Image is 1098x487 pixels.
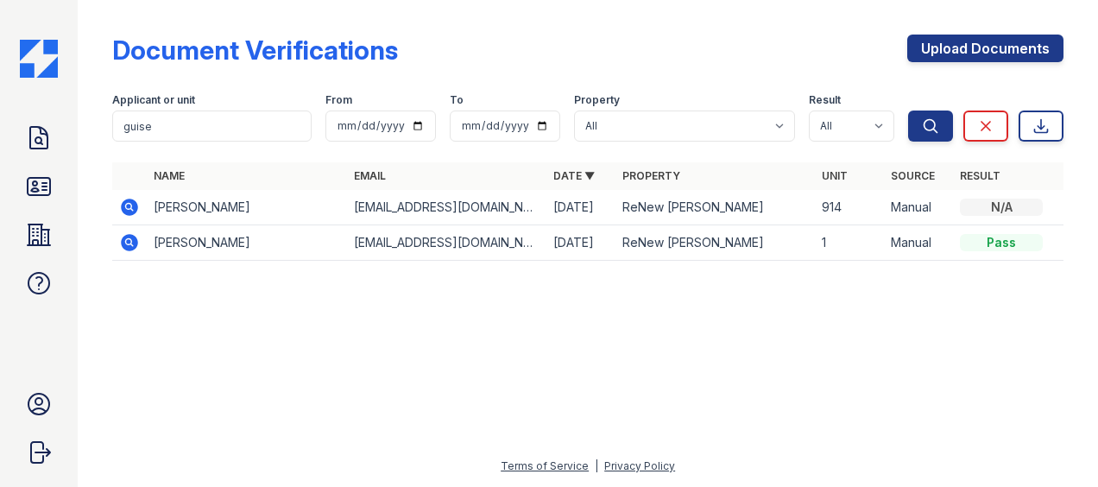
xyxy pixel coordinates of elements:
[347,225,546,261] td: [EMAIL_ADDRESS][DOMAIN_NAME]
[815,190,884,225] td: 914
[884,190,953,225] td: Manual
[595,459,598,472] div: |
[325,93,352,107] label: From
[112,111,312,142] input: Search by name, email, or unit number
[615,190,815,225] td: ReNew [PERSON_NAME]
[604,459,675,472] a: Privacy Policy
[354,169,386,182] a: Email
[546,225,615,261] td: [DATE]
[891,169,935,182] a: Source
[553,169,595,182] a: Date ▼
[960,199,1043,216] div: N/A
[907,35,1063,62] a: Upload Documents
[501,459,589,472] a: Terms of Service
[20,40,58,78] img: CE_Icon_Blue-c292c112584629df590d857e76928e9f676e5b41ef8f769ba2f05ee15b207248.png
[450,93,464,107] label: To
[112,93,195,107] label: Applicant or unit
[615,225,815,261] td: ReNew [PERSON_NAME]
[574,93,620,107] label: Property
[546,190,615,225] td: [DATE]
[154,169,185,182] a: Name
[622,169,680,182] a: Property
[347,190,546,225] td: [EMAIL_ADDRESS][DOMAIN_NAME]
[884,225,953,261] td: Manual
[112,35,398,66] div: Document Verifications
[809,93,841,107] label: Result
[822,169,848,182] a: Unit
[960,169,1000,182] a: Result
[960,234,1043,251] div: Pass
[147,225,346,261] td: [PERSON_NAME]
[815,225,884,261] td: 1
[147,190,346,225] td: [PERSON_NAME]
